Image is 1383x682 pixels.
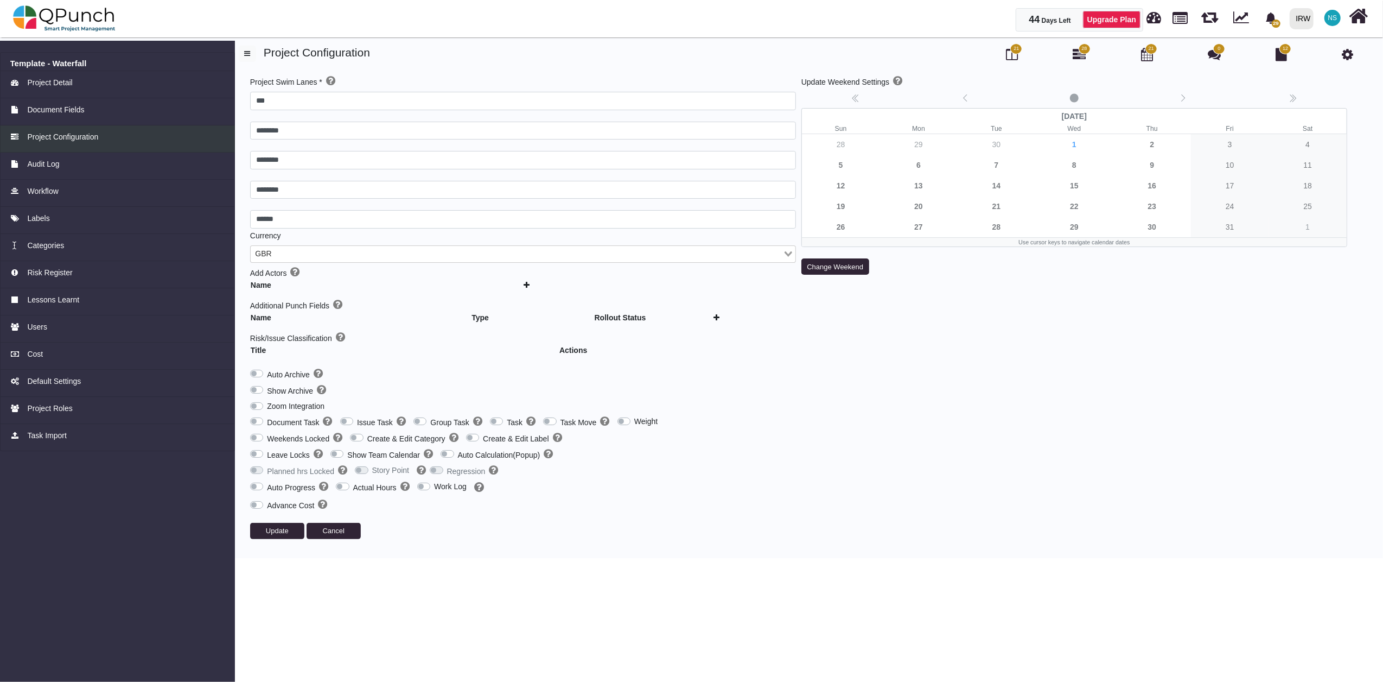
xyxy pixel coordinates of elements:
[420,451,433,459] a: Help
[266,527,289,535] span: Update
[267,384,326,397] label: Show Archive
[802,109,1347,124] div: [DATE]
[27,104,84,116] span: Document Fields
[307,523,361,539] button: Cancel
[27,349,43,360] span: Cost
[1029,14,1040,25] span: 44
[1208,48,1221,61] i: Punch Discussion
[802,238,1347,247] div: Use cursor keys to navigate calendar dates
[594,312,692,324] th: Rollout Status
[250,279,523,292] th: Name
[1073,52,1086,61] a: 28
[1324,10,1341,26] span: Nadeem Sheikh
[1328,15,1337,21] span: NS
[802,124,879,134] small: Sunday
[1082,45,1087,53] span: 28
[522,418,536,427] a: Help
[514,344,632,357] th: Actions
[1083,11,1140,28] a: Upgrade Plan
[267,465,347,477] label: Planned hrs Locked
[471,312,594,324] th: Type
[315,501,328,510] a: Help
[250,230,281,242] label: Currency
[250,263,796,292] div: Add Actors
[1218,45,1221,53] span: 0
[801,258,869,275] button: Change Weekend
[27,159,59,170] span: Audit Log
[1272,20,1280,28] span: 29
[27,403,72,414] span: Project Roles
[27,376,81,387] span: Default Settings
[447,465,499,477] label: Regression
[1042,17,1071,24] span: Days Left
[322,527,344,535] span: Cancel
[1141,48,1153,61] i: Calendar
[250,332,796,357] div: Risk/Issue Classification
[250,299,796,324] div: Additional Punch Fields
[1349,6,1368,27] i: Home
[322,78,335,86] a: Help
[250,523,304,539] button: Update
[560,416,610,428] label: Task Move
[27,321,47,333] span: Users
[445,434,458,443] a: Help
[27,186,58,197] span: Workflow
[250,75,335,88] label: Project Swim Lanes *
[1006,48,1018,61] i: Board
[267,401,324,412] label: Zoom Integration
[473,416,482,427] i: Group Task
[239,46,1375,59] h4: Project Configuration
[367,432,458,445] label: Create & Edit Category
[1073,48,1086,61] i: Gantt
[1276,48,1287,61] i: Document Library
[27,213,49,224] span: Labels
[507,416,536,428] label: Task
[27,131,98,143] span: Project Configuration
[458,449,553,461] label: Auto Calculation(Popup)
[267,449,323,461] label: Leave Locks
[1259,1,1285,35] a: bell fill29
[357,416,406,428] label: Issue Task
[1283,45,1288,53] span: 12
[1014,45,1019,53] span: 21
[347,449,433,461] label: Show Team Calendar
[393,418,406,427] a: Help
[1269,124,1347,134] small: Saturday
[1147,7,1162,23] span: Dashboard
[889,78,902,86] a: Help
[250,344,515,357] th: Title
[597,418,610,427] a: Help
[634,416,658,427] label: Weight
[353,481,410,494] label: Actual Hours
[27,294,79,306] span: Lessons Learnt
[417,461,430,477] a: Help
[329,434,342,443] a: Help
[1285,1,1318,36] a: IRW
[291,267,300,277] i: Add Actors
[1113,124,1191,134] small: Thursday
[320,418,333,427] a: Help
[27,430,66,441] span: Task Import
[332,334,345,343] a: Help
[250,312,471,324] th: Name
[879,124,957,134] small: Monday
[267,481,328,494] label: Auto Progress
[250,245,796,263] div: Search for option
[1265,12,1277,24] svg: bell fill
[267,416,332,428] label: Document Task
[27,77,72,89] span: Project Detail
[549,434,562,443] a: Help
[1191,124,1269,134] small: Friday
[275,248,782,260] input: Search for option
[1228,1,1259,36] div: Dynamic Report
[317,384,326,395] i: Show archive
[10,59,225,68] a: Template - Waterfall
[1261,8,1280,28] div: Notification
[315,483,328,492] a: Help
[430,416,482,428] label: Group Task
[1318,1,1347,35] a: NS
[314,368,323,379] i: Auto Archive
[267,499,327,512] label: Advance Cost
[1296,9,1311,28] div: IRW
